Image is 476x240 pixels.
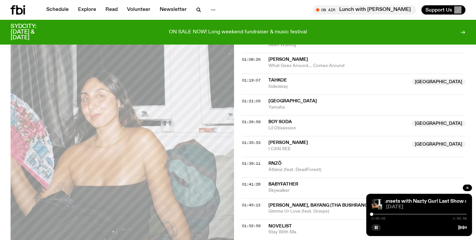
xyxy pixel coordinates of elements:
[268,57,308,62] span: [PERSON_NAME]
[242,57,260,62] span: 01:08:26
[386,205,467,210] span: [DATE]
[242,119,260,124] span: 01:26:59
[421,5,465,15] button: Support Us
[242,98,260,104] span: 01:21:05
[268,167,465,173] span: Atlaniz (feat. DeadForest)
[268,125,408,131] span: Lil Obsession
[268,120,292,124] span: BOY SODA
[268,99,317,103] span: [GEOGRAPHIC_DATA]
[242,58,260,61] button: 01:08:26
[123,5,154,15] a: Volunteer
[268,188,465,194] span: Skywalker
[268,208,465,215] span: Gimme Ur Love (feat. Grasps)
[242,183,260,186] button: 01:41:28
[412,79,465,85] span: [GEOGRAPHIC_DATA]
[372,217,385,220] span: 0:00:02
[412,120,465,127] span: [GEOGRAPHIC_DATA]
[268,42,408,48] span: Been Waiting
[268,224,292,228] span: Novelist
[268,229,465,235] span: Stay With Me
[268,161,282,166] span: RNZŌ
[242,202,260,208] span: 01:45:12
[242,223,260,228] span: 01:52:59
[74,5,100,15] a: Explore
[268,78,287,83] span: Tahkoe
[242,79,260,82] button: 01:19:07
[242,99,260,103] button: 01:21:05
[268,84,408,90] span: hideaway
[412,141,465,148] span: [GEOGRAPHIC_DATA]
[242,203,260,207] button: 01:45:12
[268,63,465,69] span: What Goes Around... Comes Around
[11,24,53,41] h3: SYDCITY: [DATE] & [DATE]
[242,161,260,166] span: 01:39:11
[268,146,408,152] span: I CAN SEE
[156,5,191,15] a: Newsletter
[313,5,416,15] button: On AirLunch with [PERSON_NAME]
[268,140,308,145] span: [PERSON_NAME]
[242,140,260,145] span: 01:35:53
[242,141,260,145] button: 01:35:53
[242,78,260,83] span: 01:19:07
[425,7,452,13] span: Support Us
[242,182,260,187] span: 01:41:28
[242,224,260,228] button: 01:52:59
[242,162,260,165] button: 01:39:11
[268,104,465,111] span: Yamaha
[242,120,260,124] button: 01:26:59
[169,29,307,35] p: ON SALE NOW! Long weekend fundraiser & music festival
[268,203,406,208] span: [PERSON_NAME], BAYANG (tha Bushranger) & Uncle Kal
[268,182,298,187] span: Babyfather
[101,5,122,15] a: Read
[453,217,467,220] span: 1:59:58
[42,5,73,15] a: Schedule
